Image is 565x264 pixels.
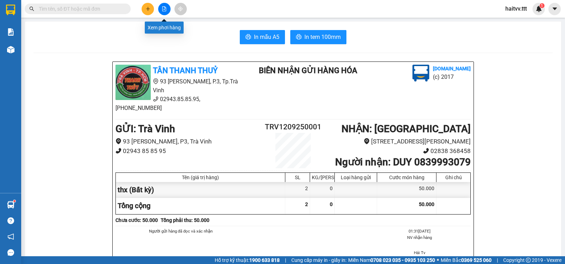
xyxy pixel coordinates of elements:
span: Gửi: [6,7,17,14]
h2: TRV1209250001 [263,121,323,133]
span: 0 [330,201,333,207]
img: warehouse-icon [7,46,14,53]
div: KG/[PERSON_NAME] [312,175,333,180]
strong: 0369 525 060 [461,257,492,263]
b: Người nhận : DUY 0839993079 [335,156,471,168]
span: aim [178,6,183,11]
span: notification [7,233,14,240]
span: caret-down [552,6,558,12]
span: ⚪️ [437,259,439,262]
div: 0839993079 [46,30,118,40]
button: caret-down [548,3,561,15]
b: GỬI : Trà Vinh [115,123,175,135]
li: 02943 85 85 95 [115,146,263,156]
span: copyright [526,258,531,263]
span: phone [115,148,121,154]
b: NHẬN : [GEOGRAPHIC_DATA] [341,123,471,135]
span: 50.000 [419,201,434,207]
img: icon-new-feature [536,6,542,12]
img: logo.jpg [412,65,429,82]
b: TÂN THANH THUỶ [153,66,218,75]
span: Hỗ trợ kỹ thuật: [215,256,280,264]
span: phone [423,148,429,154]
li: 93 [PERSON_NAME], P.3, Tp.Trà Vinh [115,77,247,95]
b: Chưa cước : 50.000 [115,217,158,223]
div: Ghi chú [438,175,469,180]
div: 2 [285,182,310,198]
div: thx (Bất kỳ) [116,182,285,198]
sup: 1 [13,200,16,202]
img: logo.jpg [115,65,151,100]
span: printer [296,34,302,41]
div: SL [287,175,308,180]
img: warehouse-icon [7,201,14,209]
li: 01:31[DATE] [368,228,471,234]
span: Cung cấp máy in - giấy in: [291,256,346,264]
span: Miền Nam [348,256,435,264]
span: 2 [305,201,308,207]
span: environment [364,138,370,144]
button: plus [142,3,154,15]
b: [DOMAIN_NAME] [433,66,471,71]
div: 50.000 [45,45,118,54]
div: Tên (giá trị hàng) [118,175,283,180]
strong: 1900 633 818 [249,257,280,263]
button: printerIn mẫu A5 [240,30,285,44]
li: (c) 2017 [433,72,471,81]
span: In mẫu A5 [254,33,279,41]
li: 93 [PERSON_NAME], P3, Trà Vinh [115,137,263,146]
div: 50.000 [377,182,436,198]
li: Người gửi hàng đã đọc và xác nhận [130,228,232,234]
input: Tìm tên, số ĐT hoặc mã đơn [39,5,122,13]
li: 02838 368458 [323,146,471,156]
li: NV nhận hàng [368,234,471,241]
sup: 1 [540,3,545,8]
span: file-add [162,6,167,11]
b: Tổng phải thu: 50.000 [161,217,209,223]
strong: 0708 023 035 - 0935 103 250 [370,257,435,263]
img: logo-vxr [6,5,15,15]
span: plus [145,6,150,11]
li: [STREET_ADDRESS][PERSON_NAME] [323,137,471,146]
span: message [7,249,14,256]
span: Nhận: [46,6,63,13]
button: file-add [158,3,171,15]
span: 1 [541,3,543,8]
span: In tem 100mm [304,33,341,41]
div: Loại hàng gửi [337,175,375,180]
img: solution-icon [7,28,14,36]
span: printer [245,34,251,41]
span: environment [115,138,121,144]
span: | [285,256,286,264]
b: BIÊN NHẬN GỬI HÀNG HÓA [259,66,357,75]
span: question-circle [7,217,14,224]
span: environment [153,78,159,84]
div: 0 [310,182,335,198]
span: Tổng cộng [118,201,150,210]
div: DUY [46,22,118,30]
div: Trà Vinh [6,6,41,23]
span: search [29,6,34,11]
div: Cước món hàng [379,175,434,180]
li: Hải Tv [368,250,471,256]
div: [GEOGRAPHIC_DATA] [46,6,118,22]
span: Miền Bắc [441,256,492,264]
button: printerIn tem 100mm [290,30,346,44]
button: aim [174,3,187,15]
span: phone [153,96,159,102]
span: haitvv.ttt [500,4,533,13]
span: | [497,256,498,264]
span: CC : [45,46,55,54]
li: 02943.85.85.95, [PHONE_NUMBER] [115,95,247,112]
